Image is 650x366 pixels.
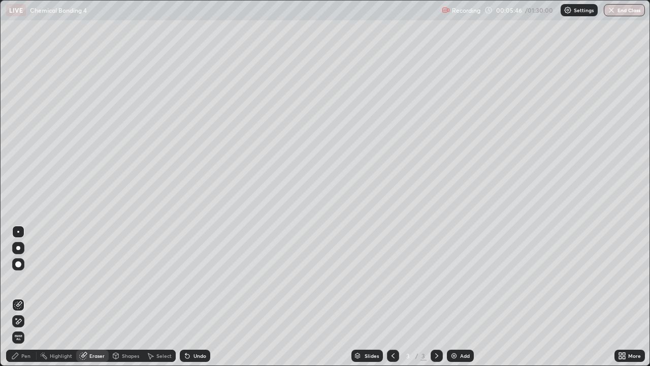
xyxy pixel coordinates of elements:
p: LIVE [9,6,23,14]
div: Eraser [89,353,105,358]
span: Erase all [13,334,24,341]
div: Highlight [50,353,72,358]
div: / [415,353,418,359]
div: Undo [193,353,206,358]
div: Pen [21,353,30,358]
div: 3 [420,351,427,360]
p: Recording [452,7,480,14]
p: Settings [574,8,594,13]
div: Shapes [122,353,139,358]
button: End Class [604,4,645,16]
img: class-settings-icons [564,6,572,14]
img: end-class-cross [607,6,615,14]
div: Select [156,353,172,358]
div: 3 [403,353,413,359]
div: Slides [365,353,379,358]
p: Chemical Bonding 4 [30,6,87,14]
div: Add [460,353,470,358]
img: add-slide-button [450,352,458,360]
div: More [628,353,641,358]
img: recording.375f2c34.svg [442,6,450,14]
